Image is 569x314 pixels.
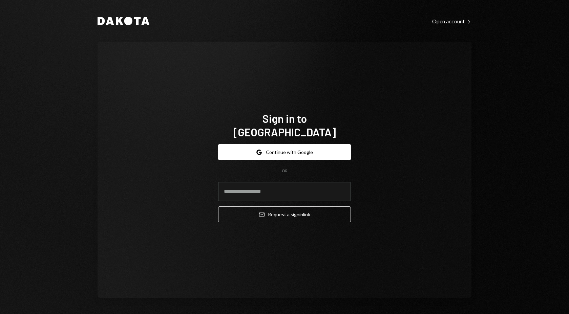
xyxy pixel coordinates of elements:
[432,18,471,25] div: Open account
[218,144,351,160] button: Continue with Google
[432,17,471,25] a: Open account
[218,112,351,139] h1: Sign in to [GEOGRAPHIC_DATA]
[282,168,288,174] div: OR
[218,206,351,222] button: Request a signinlink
